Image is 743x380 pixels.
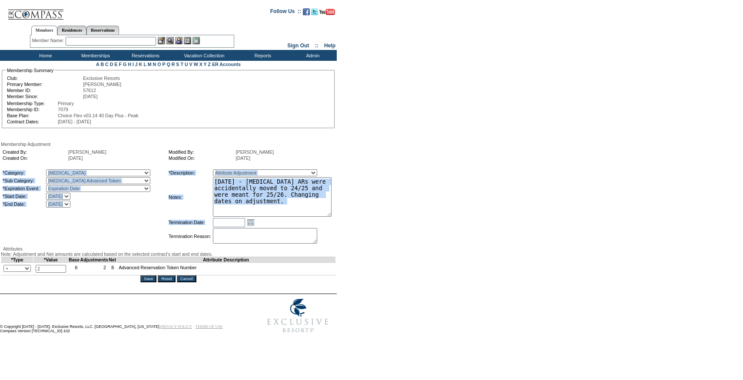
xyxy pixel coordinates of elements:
[3,149,67,155] td: Created By:
[3,177,45,184] td: *Sub Category:
[70,50,119,61] td: Memberships
[175,37,182,44] img: Impersonate
[196,324,223,329] a: TERMS OF USE
[311,11,318,16] a: Follow us on Twitter
[180,62,183,67] a: T
[7,101,57,106] td: Membership Type:
[7,94,82,99] td: Member Since:
[83,76,120,81] span: Exclusive Resorts
[169,169,212,176] td: *Description:
[259,294,337,337] img: Exclusive Resorts
[1,246,336,251] div: Attributes
[109,263,116,275] td: 8
[153,62,156,67] a: N
[100,62,104,67] a: B
[114,62,117,67] a: E
[3,155,67,161] td: Created On:
[105,62,109,67] a: C
[236,149,274,155] span: [PERSON_NAME]
[110,62,113,67] a: D
[116,263,336,275] td: Advanced Reservation Token Number
[86,26,119,35] a: Reservations
[80,263,109,275] td: 2
[133,62,134,67] a: I
[208,62,211,67] a: Z
[189,62,192,67] a: V
[192,37,200,44] img: b_calculator.gif
[270,7,301,18] td: Follow Us ::
[58,113,138,118] span: Choice Flex v03.14 40 Day Plus - Peak
[116,257,336,263] td: Attribute Description
[303,8,310,15] img: Become our fan on Facebook
[212,62,241,67] a: ER Accounts
[68,149,106,155] span: [PERSON_NAME]
[32,37,66,44] div: Member Name:
[58,107,68,112] span: 7079
[148,62,152,67] a: M
[169,218,212,227] td: Termination Date:
[166,62,170,67] a: Q
[109,257,116,263] td: Net
[33,257,69,263] td: *Value
[184,37,191,44] img: Reservations
[1,142,336,147] div: Membership Adjustment
[324,43,335,49] a: Help
[172,62,175,67] a: R
[135,62,138,67] a: J
[194,62,198,67] a: W
[158,275,175,282] input: Reset
[311,8,318,15] img: Follow us on Twitter
[3,169,45,176] td: *Category:
[69,263,80,275] td: 6
[169,155,235,161] td: Modified On:
[177,275,196,282] input: Cancel
[7,88,82,93] td: Member ID:
[83,82,121,87] span: [PERSON_NAME]
[58,101,74,106] span: Primary
[119,50,169,61] td: Reservations
[169,177,212,217] td: Notes:
[287,43,309,49] a: Sign Out
[185,62,188,67] a: U
[68,155,83,161] span: [DATE]
[3,193,45,200] td: *Start Date:
[7,2,64,20] img: Compass Home
[7,82,82,87] td: Primary Member:
[57,26,86,35] a: Residences
[213,177,332,217] textarea: [DATE] - [MEDICAL_DATA] ARs were accidentally moved to 24/25 and were meant for 25/26. Changing d...
[160,324,192,329] a: PRIVACY POLICY
[237,50,287,61] td: Reports
[123,62,126,67] a: G
[143,62,146,67] a: L
[96,62,99,67] a: A
[169,228,212,245] td: Termination Reason:
[176,62,179,67] a: S
[119,62,122,67] a: F
[315,43,318,49] span: ::
[7,107,57,112] td: Membership ID:
[7,76,82,81] td: Club:
[58,119,91,124] span: [DATE] - [DATE]
[287,50,337,61] td: Admin
[199,62,202,67] a: X
[83,88,96,93] span: 57612
[7,119,57,124] td: Contract Dates:
[163,62,166,67] a: P
[83,94,98,99] span: [DATE]
[31,26,58,35] a: Members
[7,113,57,118] td: Base Plan:
[319,11,335,16] a: Subscribe to our YouTube Channel
[158,37,165,44] img: b_edit.gif
[80,257,109,263] td: Adjustments
[3,185,45,192] td: *Expiration Event:
[1,251,336,257] div: Note: Adjustment and Net amounts are calculated based on the selected contract's start and end da...
[169,50,237,61] td: Vacation Collection
[157,62,161,67] a: O
[236,155,251,161] span: [DATE]
[128,62,131,67] a: H
[139,62,143,67] a: K
[303,11,310,16] a: Become our fan on Facebook
[20,50,70,61] td: Home
[1,257,33,263] td: *Type
[166,37,174,44] img: View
